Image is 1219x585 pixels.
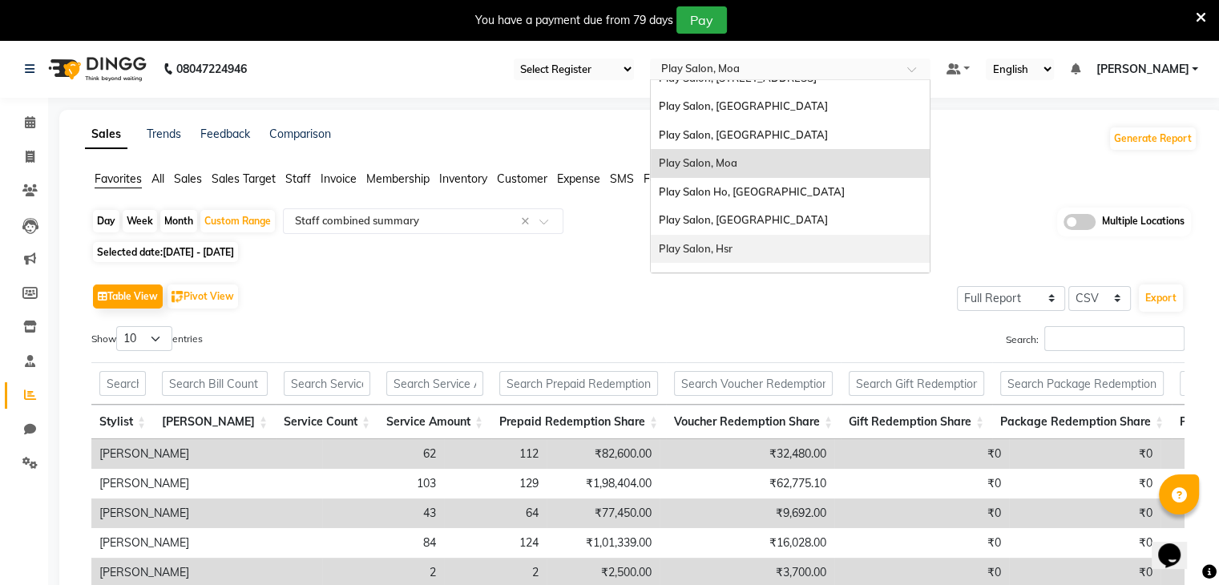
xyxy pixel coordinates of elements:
iframe: chat widget [1152,521,1203,569]
button: Export [1139,284,1183,312]
span: Play Salon, [STREET_ADDRESS] [659,71,817,84]
td: ₹0 [1009,469,1160,498]
td: ₹0 [1009,439,1160,469]
a: Feedback [200,127,250,141]
div: Week [123,210,157,232]
th: Prepaid Redemption Share: activate to sort column ascending [491,405,666,439]
button: Pay [676,6,727,34]
th: Voucher Redemption Share: activate to sort column ascending [666,405,841,439]
td: 103 [322,469,444,498]
input: Search Prepaid Redemption Share [499,371,658,396]
input: Search: [1044,326,1185,351]
td: ₹0 [834,439,1009,469]
td: ₹0 [834,498,1009,528]
img: logo [41,46,151,91]
span: Customer [497,171,547,186]
span: Play Salon Ho, [GEOGRAPHIC_DATA] [659,185,845,198]
td: ₹0 [834,469,1009,498]
td: ₹1,98,404.00 [547,469,660,498]
span: Expense [557,171,600,186]
input: Search Package Redemption Share [1000,371,1164,396]
td: [PERSON_NAME] [91,498,322,528]
div: You have a payment due from 79 days [475,12,673,29]
label: Search: [1006,326,1185,351]
img: pivot.png [172,291,184,303]
span: [DATE] - [DATE] [163,246,234,258]
td: [PERSON_NAME] [91,469,322,498]
td: ₹0 [1009,528,1160,558]
a: Sales [85,120,127,149]
span: Clear all [521,213,535,230]
th: Gift Redemption Share: activate to sort column ascending [841,405,992,439]
input: Search Gift Redemption Share [849,371,984,396]
td: 84 [322,528,444,558]
button: Table View [93,284,163,309]
td: ₹0 [1009,498,1160,528]
span: Staff [285,171,311,186]
td: ₹16,028.00 [660,528,834,558]
span: Play Salon, Moa [659,156,737,169]
div: Day [93,210,119,232]
td: ₹9,692.00 [660,498,834,528]
span: Inventory [439,171,487,186]
td: 112 [444,439,547,469]
td: 124 [444,528,547,558]
span: Sales Target [212,171,276,186]
input: Search Voucher Redemption Share [674,371,833,396]
span: [PERSON_NAME] [1096,61,1189,78]
td: 62 [322,439,444,469]
th: Stylist: activate to sort column ascending [91,405,154,439]
td: ₹0 [834,528,1009,558]
td: ₹62,775.10 [660,469,834,498]
div: Custom Range [200,210,275,232]
span: All [151,171,164,186]
span: Play Salon, [GEOGRAPHIC_DATA] [659,99,828,112]
input: Search Stylist [99,371,146,396]
th: Service Amount: activate to sort column ascending [378,405,491,439]
input: Search Service Count [284,371,370,396]
a: Comparison [269,127,331,141]
td: ₹77,450.00 [547,498,660,528]
th: Bill Count: activate to sort column ascending [154,405,276,439]
td: 43 [322,498,444,528]
th: Service Count: activate to sort column ascending [276,405,378,439]
td: ₹32,480.00 [660,439,834,469]
td: 64 [444,498,547,528]
span: Selected date: [93,242,238,262]
span: Play Salon, [GEOGRAPHIC_DATA] [659,128,828,141]
a: Trends [147,127,181,141]
span: Multiple Locations [1102,214,1185,230]
span: Play Salon, [GEOGRAPHIC_DATA] [659,213,828,226]
td: ₹82,600.00 [547,439,660,469]
span: Invoice [321,171,357,186]
b: 08047224946 [176,46,247,91]
td: 129 [444,469,547,498]
button: Generate Report [1110,127,1196,150]
div: Month [160,210,197,232]
input: Search Service Amount [386,371,483,396]
span: Play Salon, Hsr [659,242,733,255]
span: Membership [366,171,430,186]
span: Favorites [95,171,142,186]
select: Showentries [116,326,172,351]
span: Sales [174,171,202,186]
span: SMS [610,171,634,186]
input: Search Bill Count [162,371,268,396]
span: Play Salon, Nexus Whitefield [659,270,800,283]
td: [PERSON_NAME] [91,528,322,558]
label: Show entries [91,326,203,351]
td: [PERSON_NAME] [91,439,322,469]
button: Pivot View [168,284,238,309]
td: ₹1,01,339.00 [547,528,660,558]
ng-dropdown-panel: Options list [650,79,930,273]
th: Package Redemption Share: activate to sort column ascending [992,405,1172,439]
span: Forecast [644,171,688,186]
